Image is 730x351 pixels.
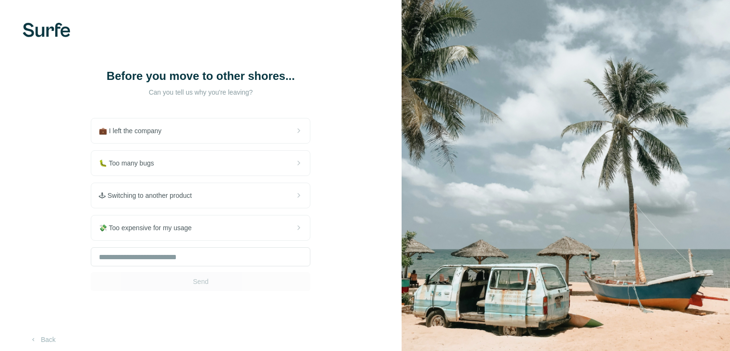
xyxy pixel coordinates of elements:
[99,223,199,233] span: 💸 Too expensive for my usage
[99,158,162,168] span: 🐛 Too many bugs
[106,68,296,84] h1: Before you move to other shores...
[106,88,296,97] p: Can you tell us why you're leaving?
[23,331,62,348] button: Back
[99,191,199,200] span: 🕹 Switching to another product
[99,126,169,136] span: 💼 I left the company
[23,23,70,37] img: Surfe's logo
